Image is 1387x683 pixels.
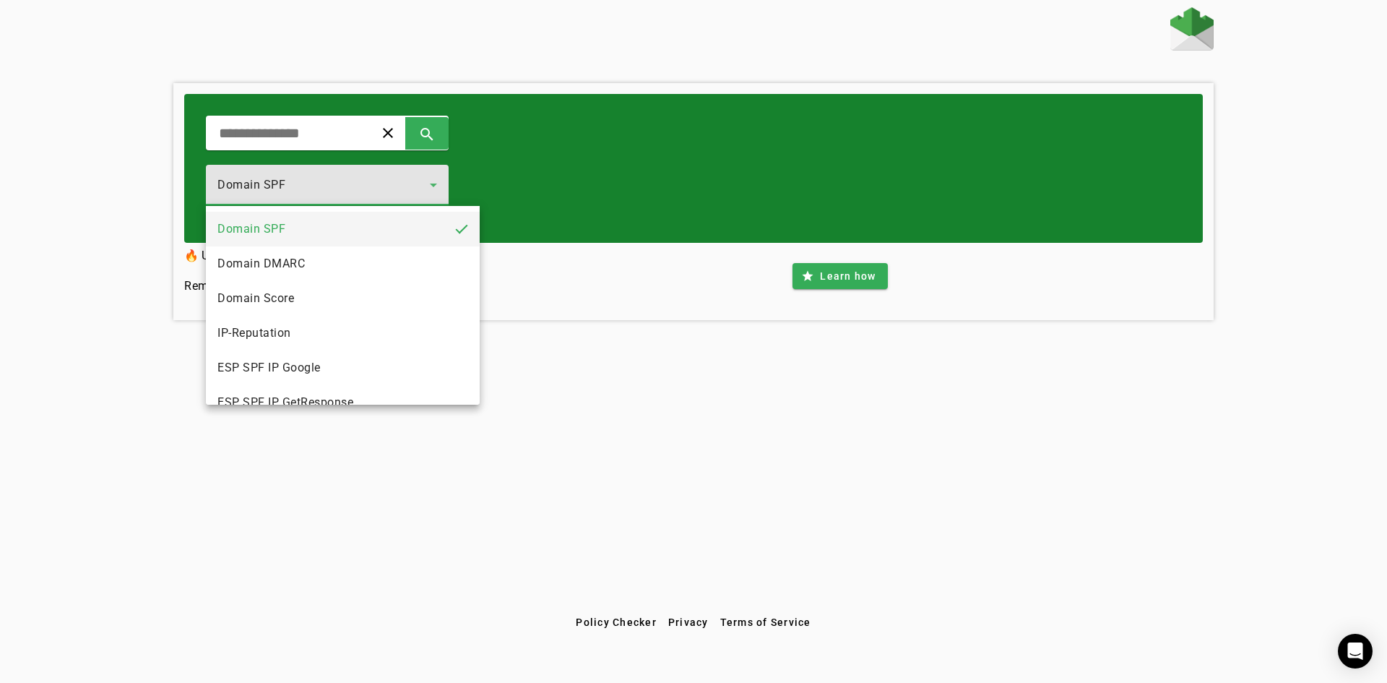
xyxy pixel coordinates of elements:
[217,255,305,272] span: Domain DMARC
[217,325,291,342] span: IP-Reputation
[217,290,294,307] span: Domain Score
[217,220,285,238] span: Domain SPF
[1338,634,1373,669] div: Open Intercom Messenger
[217,359,321,377] span: ESP SPF IP Google
[217,394,353,411] span: ESP SPF IP GetResponse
